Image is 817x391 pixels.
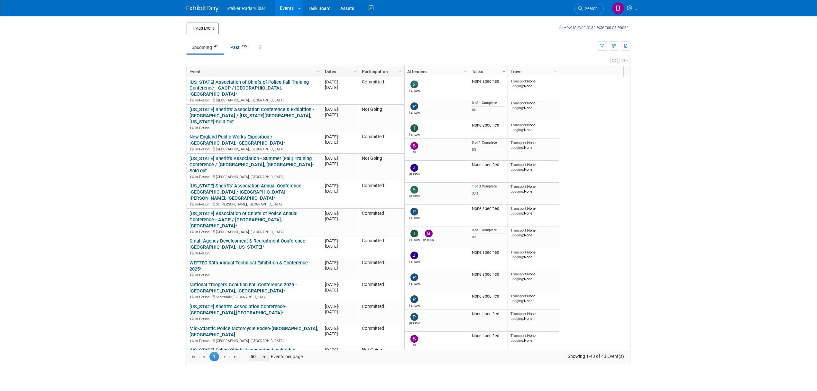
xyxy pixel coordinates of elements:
span: Lodging: [510,211,524,215]
span: Column Settings [501,69,507,74]
span: In-Person [195,230,212,234]
span: - [338,348,339,352]
div: Scott Berry [409,88,420,92]
a: Dates [325,66,355,77]
div: Scottsdale, [GEOGRAPHIC_DATA] [189,294,319,300]
div: [DATE] [325,287,356,293]
a: Tasks [472,66,503,77]
div: [DATE] [325,188,356,194]
span: Stalker Radar/Lidar [226,6,265,11]
div: [DATE] [325,134,356,139]
a: Mid-Atlantic Police Motorcycle Rodeo-[GEOGRAPHIC_DATA], [GEOGRAPHIC_DATA] [189,326,318,338]
span: 43 [212,44,219,49]
div: 0 of 1 Complete [472,101,505,105]
a: Search [574,3,604,14]
div: [DATE] [325,183,356,188]
div: None None [510,250,557,259]
span: - [338,211,339,216]
span: In-Person [195,251,212,255]
a: How to sync to an external calendar... [559,25,630,30]
span: Go to the first page [191,354,196,359]
span: 1 [209,352,219,361]
img: Scott Berry [410,81,418,88]
div: [GEOGRAPHIC_DATA], [GEOGRAPHIC_DATA] [189,174,319,179]
img: In-Person Event [190,295,194,298]
img: In-Person Event [190,230,194,233]
div: Bill Johnson [409,150,420,154]
span: Transport: [510,79,527,83]
span: Lodging: [510,255,524,259]
div: None specified [472,250,505,255]
img: Brooke Journet [612,2,624,14]
div: None None [510,206,557,215]
a: [US_STATE] Sheriffs' Association Annual Conference - [GEOGRAPHIC_DATA] / [GEOGRAPHIC_DATA][PERSON... [189,183,304,201]
span: In-Person [195,295,212,299]
span: Go to the last page [233,354,238,359]
img: Patrick Fagan [410,102,418,110]
div: [GEOGRAPHIC_DATA], [GEOGRAPHIC_DATA] [189,146,319,152]
img: In-Person Event [190,98,194,101]
div: None None [510,333,557,343]
a: Past135 [225,41,253,53]
a: Small Agency Development & Recruitment Conference- [GEOGRAPHIC_DATA], [US_STATE]* [189,238,307,250]
span: - [338,156,339,161]
div: None specified [472,311,505,317]
div: Joe Bartels [409,172,420,176]
div: None specified [472,123,505,128]
a: Attendees [407,66,465,77]
img: Bill Johnson [410,335,418,343]
div: Stephen Barlag [409,194,420,198]
a: Column Settings [352,66,359,76]
img: Brooke Journet [425,230,433,237]
a: Travel [510,66,555,77]
img: Bill Johnson [410,142,418,150]
td: Committed [359,302,404,324]
div: Patrick Fagan [409,303,420,307]
div: [DATE] [325,347,356,353]
div: None None [510,79,557,88]
span: In-Person [195,126,212,130]
span: 135 [240,44,249,49]
span: Lodging: [510,189,524,194]
div: Peter Bauer [409,281,420,285]
td: Committed [359,77,404,105]
td: Not Going [359,345,404,367]
div: None None [510,272,557,281]
img: In-Person Event [190,273,194,276]
div: Brooke Journet [423,237,435,242]
a: Go to the next page [220,352,230,361]
span: - [338,326,339,331]
div: Bill Johnson [409,343,420,347]
img: Peter Bauer [410,208,418,215]
span: - [338,238,339,243]
span: Lodging: [510,145,524,150]
div: Peter Bauer [409,215,420,220]
span: Column Settings [463,69,468,74]
span: - [338,107,339,112]
a: Upcoming43 [187,41,224,53]
div: None None [510,123,557,132]
span: - [338,134,339,139]
img: Patrick Fagan [410,295,418,303]
span: - [338,260,339,265]
a: Column Settings [501,66,508,76]
td: Not Going [359,105,404,132]
td: Committed [359,132,404,154]
div: 0% [472,235,505,240]
span: In-Person [195,175,212,179]
a: New England Public Works Exposition / [GEOGRAPHIC_DATA], [GEOGRAPHIC_DATA]* [189,134,285,146]
span: Transport: [510,294,527,298]
div: [DATE] [325,107,356,112]
div: None None [510,101,557,110]
a: [US_STATE] Police Chiefs Association Leadership Conference - SCPCA / [GEOGRAPHIC_DATA]- Sold out [189,347,304,359]
div: Patrick Fagan [409,110,420,114]
span: In-Person [195,339,212,343]
div: [DATE] [325,161,356,167]
img: In-Person Event [190,251,194,254]
span: Transport: [510,228,527,233]
img: Stephen Barlag [410,186,418,194]
span: Lodging: [510,316,524,321]
img: Tommy Yates [410,230,418,237]
div: [DATE] [325,282,356,287]
img: ExhibitDay [187,5,219,12]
